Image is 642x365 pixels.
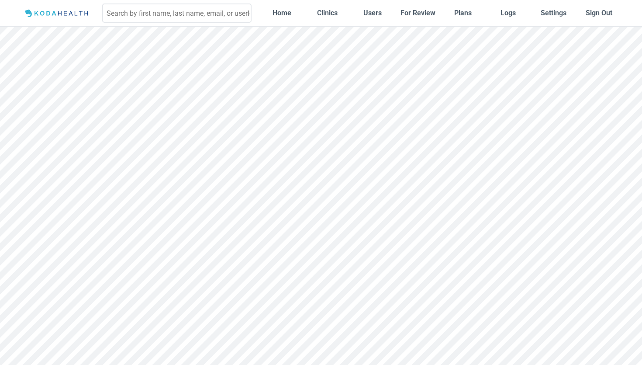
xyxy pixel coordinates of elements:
[533,2,575,24] a: Settings
[352,2,393,24] a: Users
[22,8,93,19] img: Logo
[487,2,529,24] a: Logs
[102,3,252,23] input: Search by first name, last name, email, or userId
[307,2,349,24] a: Clinics
[442,2,484,24] a: Plans
[261,2,303,24] a: Home
[397,2,439,24] a: For Review
[578,2,620,24] button: Sign Out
